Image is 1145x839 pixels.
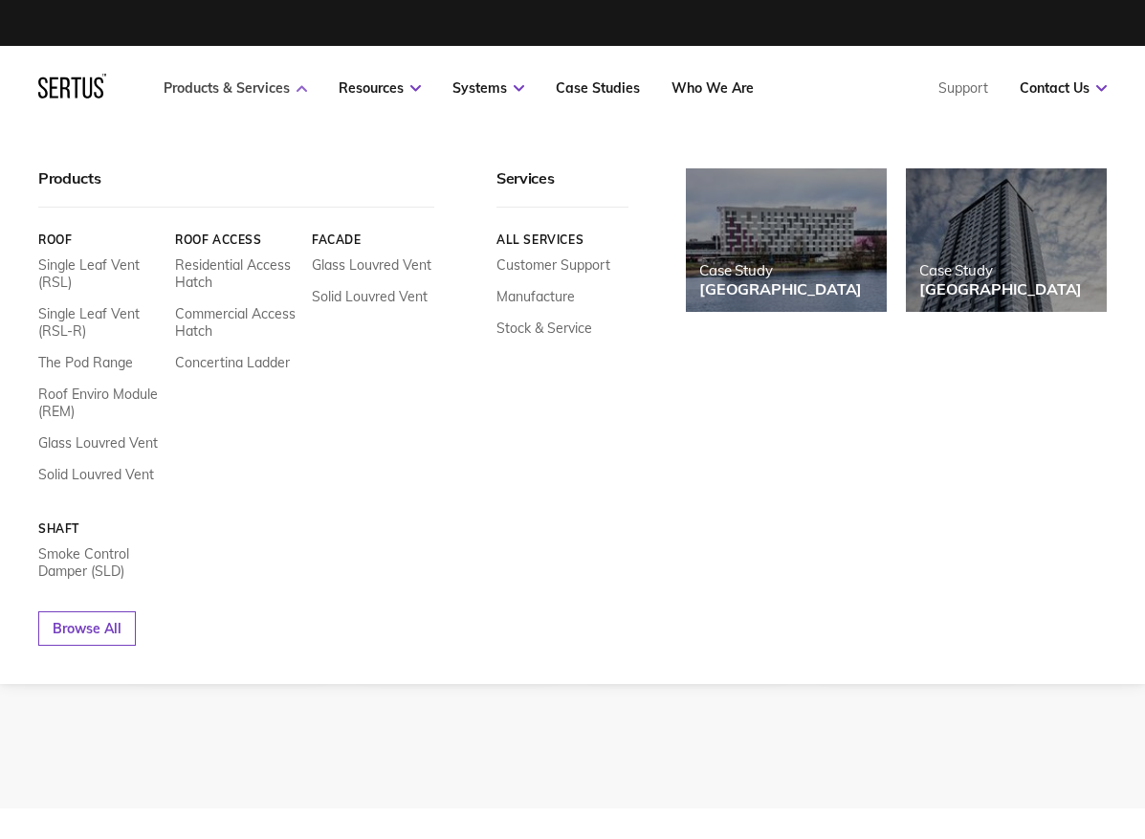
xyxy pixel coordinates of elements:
a: Single Leaf Vent (RSL) [38,256,161,291]
a: Systems [452,79,524,97]
a: Roof [38,232,161,247]
a: Solid Louvred Vent [312,288,428,305]
a: Case Studies [556,79,640,97]
a: Case Study[GEOGRAPHIC_DATA] [906,168,1107,312]
a: Products & Services [164,79,307,97]
a: Customer Support [496,256,610,274]
div: Services [496,168,628,208]
a: All services [496,232,628,247]
iframe: Chat Widget [1049,747,1145,839]
a: Roof Enviro Module (REM) [38,386,161,420]
div: Case Study [699,261,862,279]
div: Products [38,168,434,208]
a: Shaft [38,521,161,536]
a: Contact Us [1020,79,1107,97]
div: Case Study [919,261,1082,279]
a: Residential Access Hatch [175,256,297,291]
a: Smoke Control Damper (SLD) [38,545,161,580]
a: Who We Are [672,79,754,97]
a: Concertina Ladder [175,354,290,371]
div: [GEOGRAPHIC_DATA] [919,279,1082,298]
a: Resources [339,79,421,97]
a: Facade [312,232,434,247]
a: Single Leaf Vent (RSL-R) [38,305,161,340]
div: [GEOGRAPHIC_DATA] [699,279,862,298]
a: Stock & Service [496,320,592,337]
a: Support [938,79,988,97]
a: Glass Louvred Vent [38,434,158,452]
a: Roof Access [175,232,297,247]
a: Commercial Access Hatch [175,305,297,340]
a: Browse All [38,611,136,646]
a: Case Study[GEOGRAPHIC_DATA] [686,168,887,312]
a: The Pod Range [38,354,133,371]
a: Manufacture [496,288,575,305]
a: Glass Louvred Vent [312,256,431,274]
a: Solid Louvred Vent [38,466,154,483]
